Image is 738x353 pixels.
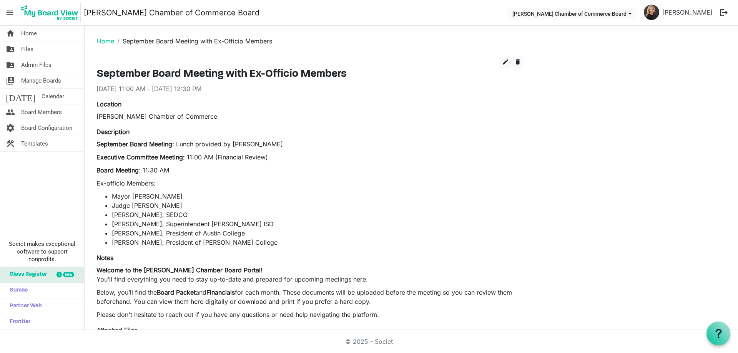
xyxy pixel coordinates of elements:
[112,210,523,219] li: [PERSON_NAME], SEDCO
[514,58,521,65] span: delete
[96,68,523,81] h3: September Board Meeting with Ex-Officio Members
[6,73,15,88] span: switch_account
[345,338,393,345] a: © 2025 - Societ
[6,136,15,151] span: construction
[196,288,206,296] span: and
[21,57,52,73] span: Admin Files
[6,120,15,136] span: settings
[96,139,523,149] p: Lunch provided by [PERSON_NAME]
[96,140,176,148] strong: September Board Meeting:
[96,152,523,162] p: 11:00 AM (Financial Review)
[502,58,509,65] span: edit
[96,266,263,274] strong: Welcome to the [PERSON_NAME] Chamber Board Portal!
[63,272,74,277] div: new
[6,314,30,330] span: Frontier
[21,41,33,57] span: Files
[644,5,659,20] img: WfgB7xUU-pTpzysiyPuerDZWO0TSVYBtnLUbeh_pkJavvnlQxF0dDtG7PE52sL_hrjAiP074YdltlFNJKtt8bw_thumb.png
[6,89,35,104] span: [DATE]
[112,238,523,247] li: [PERSON_NAME], President of [PERSON_NAME] College
[114,36,272,46] li: September Board Meeting with Ex-Officio Members
[206,288,235,296] strong: Financials
[6,298,42,314] span: Partner Web
[84,5,259,20] a: [PERSON_NAME] Chamber of Commerce Board
[112,192,523,201] li: Mayor [PERSON_NAME]
[96,166,139,174] strong: Board Meeting
[500,56,511,68] button: edit
[19,3,81,22] img: My Board View Logo
[96,127,130,136] label: Description
[96,153,185,161] strong: Executive Committee Meeting:
[96,310,523,319] p: Please don't hesitate to reach out if you have any questions or need help navigating the platform.
[96,99,121,109] label: Location
[2,5,17,20] span: menu
[112,201,523,210] li: Judge [PERSON_NAME]
[96,179,523,188] p: Ex-officio Members:
[6,26,15,41] span: home
[96,84,523,93] div: [DATE] 11:00 AM - [DATE] 12:30 PM
[235,288,279,296] span: for each month
[21,73,61,88] span: Manage Boards
[21,136,48,151] span: Templates
[21,120,72,136] span: Board Configuration
[96,288,523,306] p: . These documents will be uploaded before the meeting so you can review them beforehand. You can ...
[6,57,15,73] span: folder_shared
[96,166,523,175] p: : 11:30 AM
[112,229,523,238] li: [PERSON_NAME], President of Austin College
[97,37,114,45] a: Home
[6,41,15,57] span: folder_shared
[3,240,81,263] span: Societ makes exceptional software to support nonprofits.
[21,104,62,120] span: Board Members
[96,253,113,262] label: Notes
[96,265,523,284] p: You’ll find everything you need to stay up-to-date and prepared for upcoming meetings here.
[659,5,716,20] a: [PERSON_NAME]
[716,5,732,21] button: logout
[21,26,37,41] span: Home
[42,89,64,104] span: Calendar
[6,283,28,298] span: Sumac
[96,325,137,335] label: Attached Files
[507,8,637,19] button: Sherman Chamber of Commerce Board dropdownbutton
[157,288,196,296] strong: Board Packet
[19,3,84,22] a: My Board View Logo
[96,288,157,296] span: Below, you’ll find the
[512,56,523,68] button: delete
[6,267,47,282] span: Glass Register
[6,104,15,120] span: people
[112,219,523,229] li: [PERSON_NAME], Superintendent [PERSON_NAME] ISD
[96,112,523,121] div: [PERSON_NAME] Chamber of Commerce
